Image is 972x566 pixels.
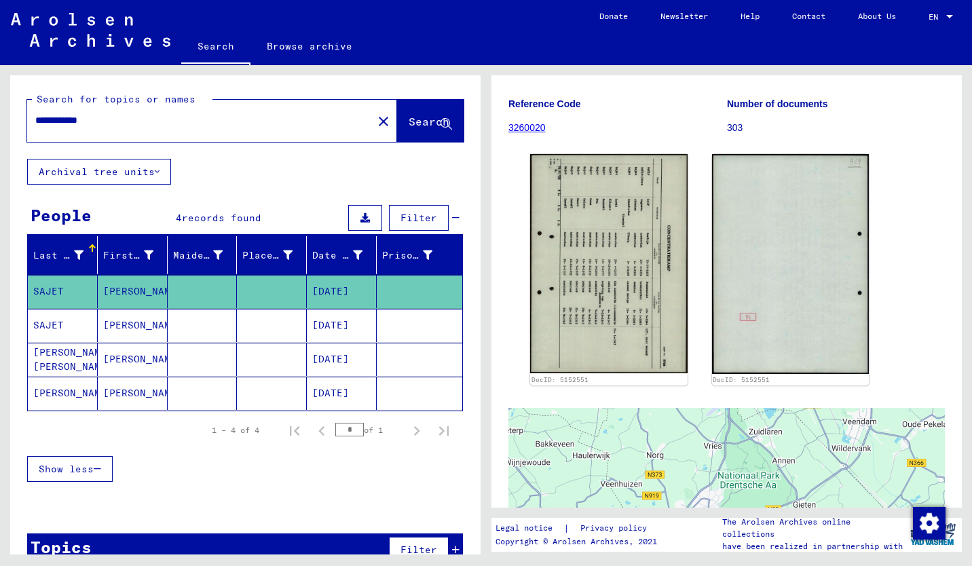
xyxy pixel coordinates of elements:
b: Reference Code [508,98,581,109]
div: Prisoner # [382,244,449,266]
div: 1 – 4 of 4 [212,424,259,436]
p: The Arolsen Archives online collections [722,516,903,540]
mat-cell: [PERSON_NAME] [98,343,168,376]
mat-header-cell: Date of Birth [307,236,377,274]
mat-header-cell: Prisoner # [377,236,462,274]
div: Place of Birth [242,248,293,263]
button: Next page [403,417,430,444]
span: 4 [176,212,182,224]
div: First Name [103,248,153,263]
span: Filter [400,212,437,224]
mat-cell: [DATE] [307,343,377,376]
img: 001.jpg [530,154,688,373]
img: Change consent [913,507,946,540]
mat-header-cell: Maiden Name [168,236,238,274]
button: Previous page [308,417,335,444]
span: Filter [400,544,437,556]
div: Place of Birth [242,244,310,266]
b: Number of documents [727,98,828,109]
mat-cell: [PERSON_NAME] [28,377,98,410]
div: Last Name [33,244,100,266]
mat-cell: [PERSON_NAME] [98,309,168,342]
a: Browse archive [250,30,369,62]
div: Maiden Name [173,248,223,263]
mat-icon: close [375,113,392,130]
span: Search [409,115,449,128]
mat-header-cell: Last Name [28,236,98,274]
img: Arolsen_neg.svg [11,13,170,47]
img: yv_logo.png [908,517,958,551]
a: DocID: 5152551 [531,376,588,383]
div: Date of Birth [312,244,379,266]
a: 3260020 [508,122,546,133]
div: Date of Birth [312,248,362,263]
div: Change consent [912,506,945,539]
img: 002.jpg [712,154,870,374]
div: | [496,521,663,535]
button: Archival tree units [27,159,171,185]
p: have been realized in partnership with [722,540,903,552]
div: Maiden Name [173,244,240,266]
a: Legal notice [496,521,563,535]
button: Clear [370,107,397,134]
div: Topics [31,535,92,559]
mat-cell: [DATE] [307,309,377,342]
span: EN [929,12,943,22]
div: Prisoner # [382,248,432,263]
div: People [31,203,92,227]
span: records found [182,212,261,224]
button: Search [397,100,464,142]
mat-cell: [DATE] [307,377,377,410]
div: of 1 [335,423,403,436]
a: DocID: 5152551 [713,376,770,383]
mat-header-cell: First Name [98,236,168,274]
div: First Name [103,244,170,266]
button: First page [281,417,308,444]
button: Last page [430,417,457,444]
mat-cell: SAJET [28,309,98,342]
a: Privacy policy [569,521,663,535]
button: Show less [27,456,113,482]
mat-cell: [PERSON_NAME] [PERSON_NAME] [28,343,98,376]
mat-cell: SAJET [28,275,98,308]
mat-cell: [PERSON_NAME] [98,377,168,410]
mat-header-cell: Place of Birth [237,236,307,274]
p: 303 [727,121,945,135]
mat-label: Search for topics or names [37,93,195,105]
div: Last Name [33,248,83,263]
button: Filter [389,205,449,231]
mat-cell: [DATE] [307,275,377,308]
mat-cell: [PERSON_NAME] [98,275,168,308]
a: Search [181,30,250,65]
span: Show less [39,463,94,475]
p: Copyright © Arolsen Archives, 2021 [496,535,663,548]
button: Filter [389,537,449,563]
